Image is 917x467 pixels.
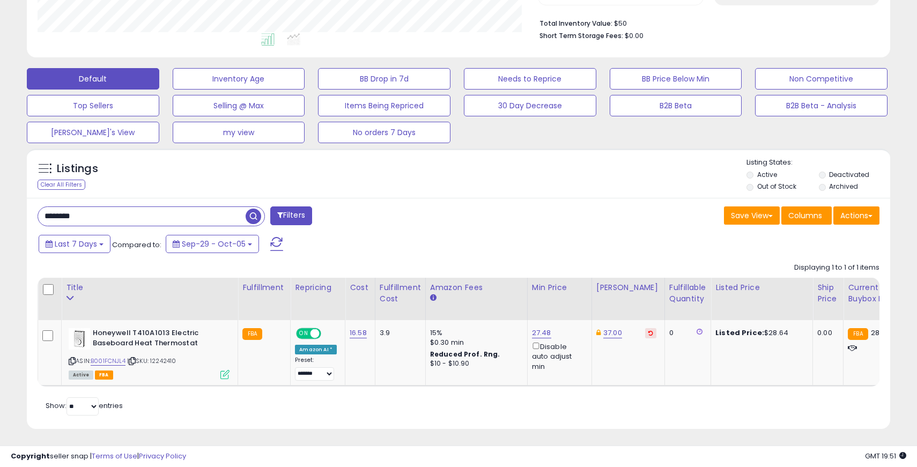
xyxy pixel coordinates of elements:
button: Needs to Reprice [464,68,596,90]
button: Last 7 Days [39,235,110,253]
div: $0.30 min [430,338,519,347]
button: Actions [833,206,879,225]
small: Amazon Fees. [430,293,437,303]
div: Cost [350,282,371,293]
span: Show: entries [46,401,123,411]
span: 2025-10-13 19:51 GMT [865,451,906,461]
div: Amazon AI * [295,345,337,354]
button: B2B Beta [610,95,742,116]
div: 0.00 [817,328,835,338]
a: B001FCNJL4 [91,357,125,366]
label: Archived [829,182,858,191]
b: Honeywell T410A1013 Electric Baseboard Heat Thermostat [93,328,223,351]
button: [PERSON_NAME]'s View [27,122,159,143]
div: Ship Price [817,282,839,305]
span: Columns [788,210,822,221]
button: Selling @ Max [173,95,305,116]
button: B2B Beta - Analysis [755,95,888,116]
button: Non Competitive [755,68,888,90]
span: | SKU: 12242410 [127,357,176,365]
span: OFF [320,329,337,338]
div: ASIN: [69,328,230,378]
div: [PERSON_NAME] [596,282,660,293]
label: Out of Stock [757,182,796,191]
a: 27.48 [532,328,551,338]
span: FBA [95,370,113,380]
label: Deactivated [829,170,869,179]
div: 3.9 [380,328,417,338]
small: FBA [242,328,262,340]
button: Default [27,68,159,90]
div: seller snap | | [11,451,186,462]
span: $0.00 [625,31,644,41]
h5: Listings [57,161,98,176]
label: Active [757,170,777,179]
a: Privacy Policy [139,451,186,461]
span: Compared to: [112,240,161,250]
button: Items Being Repriced [318,95,450,116]
div: $28.64 [715,328,804,338]
button: 30 Day Decrease [464,95,596,116]
div: Fulfillable Quantity [669,282,706,305]
div: Displaying 1 to 1 of 1 items [794,263,879,273]
div: Disable auto adjust min [532,340,583,372]
a: 16.58 [350,328,367,338]
div: Min Price [532,282,587,293]
b: Total Inventory Value: [539,19,612,28]
span: ON [297,329,310,338]
img: 31e51UTR-iL._SL40_.jpg [69,328,90,350]
b: Reduced Prof. Rng. [430,350,500,359]
div: Title [66,282,233,293]
strong: Copyright [11,451,50,461]
div: Repricing [295,282,341,293]
span: Last 7 Days [55,239,97,249]
div: Fulfillment Cost [380,282,421,305]
b: Listed Price: [715,328,764,338]
button: Save View [724,206,780,225]
button: my view [173,122,305,143]
button: Inventory Age [173,68,305,90]
span: 28.64 [871,328,891,338]
div: Preset: [295,357,337,381]
small: FBA [848,328,868,340]
li: $50 [539,16,871,29]
button: BB Price Below Min [610,68,742,90]
button: Sep-29 - Oct-05 [166,235,259,253]
div: Current Buybox Price [848,282,903,305]
div: $10 - $10.90 [430,359,519,368]
span: All listings currently available for purchase on Amazon [69,370,93,380]
span: Sep-29 - Oct-05 [182,239,246,249]
button: BB Drop in 7d [318,68,450,90]
div: Listed Price [715,282,808,293]
div: Amazon Fees [430,282,523,293]
div: Clear All Filters [38,180,85,190]
b: Short Term Storage Fees: [539,31,623,40]
div: Fulfillment [242,282,286,293]
button: No orders 7 Days [318,122,450,143]
div: 0 [669,328,702,338]
div: 15% [430,328,519,338]
a: 37.00 [603,328,622,338]
button: Top Sellers [27,95,159,116]
button: Columns [781,206,832,225]
p: Listing States: [746,158,890,168]
button: Filters [270,206,312,225]
a: Terms of Use [92,451,137,461]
